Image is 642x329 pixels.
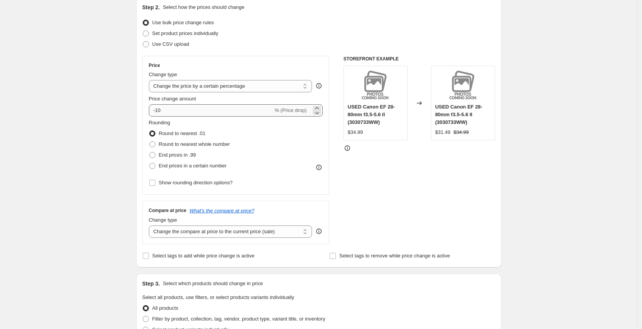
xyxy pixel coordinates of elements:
[448,70,479,101] img: cq0ueqmqyqz2hyhr7k5r_80x.jpg
[142,294,294,300] span: Select all products, use filters, or select products variants individually
[339,253,450,259] span: Select tags to remove while price change is active
[142,280,160,287] h2: Step 3.
[152,316,325,322] span: Filter by product, collection, tag, vendor, product type, variant title, or inventory
[159,130,205,136] span: Round to nearest .01
[360,70,391,101] img: cq0ueqmqyqz2hyhr7k5r_80x.jpg
[152,20,214,25] span: Use bulk price change rules
[149,120,170,125] span: Rounding
[344,56,495,62] h6: STOREFRONT EXAMPLE
[190,208,255,214] button: What's the compare at price?
[163,280,263,287] p: Select which products should change in price
[149,72,177,77] span: Change type
[159,163,227,169] span: End prices in a certain number
[315,227,323,235] div: help
[315,82,323,90] div: help
[159,141,230,147] span: Round to nearest whole number
[275,107,307,113] span: % (Price drop)
[348,104,395,125] span: USED Canon EF 28-80mm f3.5-5.6 II (3030733WW)
[149,96,196,102] span: Price change amount
[348,129,363,136] div: $34.99
[435,104,482,125] span: USED Canon EF 28-80mm f3.5-5.6 II (3030733WW)
[163,3,244,11] p: Select how the prices should change
[142,3,160,11] h2: Step 2.
[152,41,189,47] span: Use CSV upload
[149,217,177,223] span: Change type
[152,30,218,36] span: Set product prices individually
[149,62,160,68] h3: Price
[159,152,196,158] span: End prices in .99
[152,305,178,311] span: All products
[454,129,469,136] strike: $34.99
[159,180,233,185] span: Show rounding direction options?
[149,207,187,214] h3: Compare at price
[149,104,273,117] input: -15
[152,253,255,259] span: Select tags to add while price change is active
[435,129,450,136] div: $31.49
